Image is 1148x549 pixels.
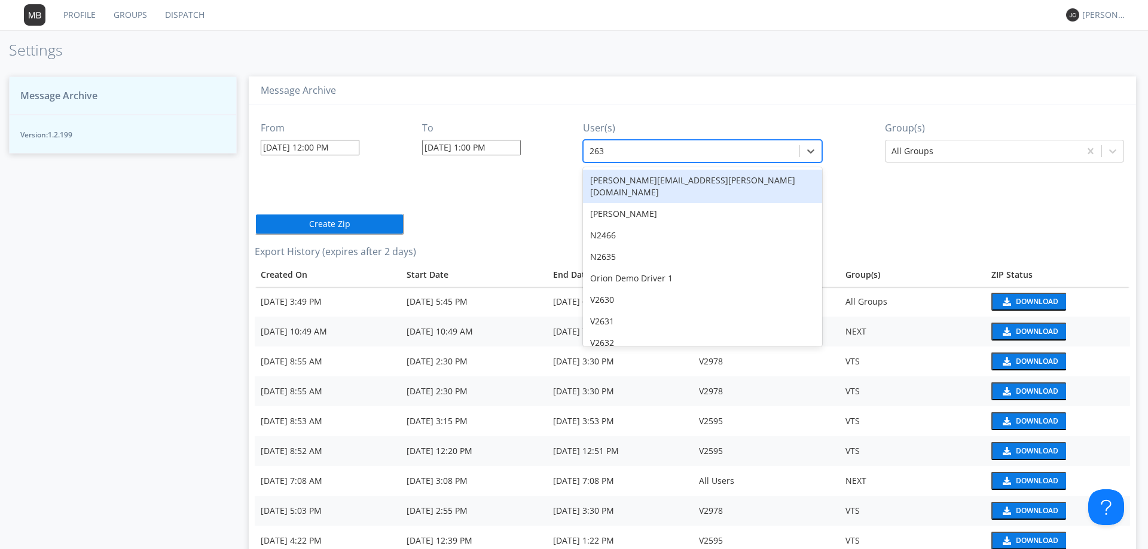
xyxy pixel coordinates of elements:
div: [DATE] 4:22 PM [261,535,395,547]
div: V2978 [699,355,833,367]
div: [DATE] 7:08 PM [553,475,687,487]
div: [DATE] 8:52 AM [261,445,395,457]
div: VTS [845,535,979,547]
div: [DATE] 2:30 PM [407,355,541,367]
div: Download [1016,298,1058,305]
div: [DATE] 3:15 PM [407,415,541,427]
div: [DATE] 8:55 AM [261,385,395,397]
div: Orion Demo Driver 1 [583,268,822,289]
div: [DATE] 8:55 AM [261,355,395,367]
th: Toggle SortBy [255,263,401,287]
div: [DATE] 3:30 PM [553,505,687,517]
div: [DATE] 2:55 PM [407,505,541,517]
div: V2632 [583,332,822,354]
button: Download [991,502,1066,520]
img: download media button [1001,327,1011,336]
div: [DATE] 12:51 PM [553,445,687,457]
button: Download [991,323,1066,341]
div: V2978 [699,505,833,517]
div: [DATE] 8:53 AM [261,415,395,427]
a: download media buttonDownload [991,412,1124,430]
img: 373638.png [1066,8,1079,22]
span: Message Archive [20,89,97,103]
img: download media button [1001,507,1011,515]
img: download media button [1001,297,1011,306]
div: [DATE] 3:30 PM [553,385,687,397]
div: VTS [845,355,979,367]
div: [DATE] 7:49 PM [553,326,687,338]
div: V2595 [699,535,833,547]
div: [DATE] 6:45 PM [553,296,687,308]
div: [PERSON_NAME][EMAIL_ADDRESS][PERSON_NAME][DOMAIN_NAME] [583,170,822,203]
a: download media buttonDownload [991,502,1124,520]
div: [PERSON_NAME] [583,203,822,225]
a: download media buttonDownload [991,352,1124,370]
div: Download [1016,358,1058,365]
div: N2466 [583,225,822,246]
th: Toggle SortBy [547,263,693,287]
div: [DATE] 10:49 AM [261,326,395,338]
div: V2631 [583,311,822,332]
h3: To [422,123,521,134]
div: Download [1016,447,1058,455]
div: Download [1016,507,1058,514]
div: VTS [845,445,979,457]
div: V2595 [699,445,833,457]
button: Download [991,472,1066,490]
div: [DATE] 2:30 PM [407,385,541,397]
div: VTS [845,385,979,397]
h3: Message Archive [261,85,1124,96]
div: [DATE] 7:08 AM [261,475,395,487]
div: VTS [845,505,979,517]
a: download media buttonDownload [991,442,1124,460]
div: [DATE] 3:08 PM [407,475,541,487]
h3: User(s) [583,123,822,134]
h3: Group(s) [885,123,1124,134]
a: download media buttonDownload [991,472,1124,490]
div: N2635 [583,246,822,268]
button: Create Zip [255,213,404,235]
img: download media button [1001,536,1011,545]
button: Message Archive [9,76,237,115]
div: NEXT [845,475,979,487]
a: download media buttonDownload [991,323,1124,341]
img: download media button [1001,387,1011,395]
div: Download [1016,537,1058,544]
div: [DATE] 3:49 PM [261,296,395,308]
div: All Groups [845,296,979,308]
button: Download [991,412,1066,430]
div: Download [1016,328,1058,335]
img: download media button [1001,477,1011,485]
th: Toggle SortBy [401,263,546,287]
img: download media button [1001,417,1011,425]
div: VTS [845,415,979,427]
button: Download [991,442,1066,460]
button: Version:1.2.199 [9,115,237,154]
iframe: Toggle Customer Support [1088,489,1124,525]
div: V2595 [699,415,833,427]
img: download media button [1001,357,1011,366]
button: Download [991,382,1066,400]
div: V2630 [583,289,822,311]
h3: From [261,123,359,134]
a: download media buttonDownload [991,382,1124,400]
th: Group(s) [839,263,985,287]
div: [DATE] 12:20 PM [407,445,541,457]
h3: Export History (expires after 2 days) [255,247,1130,257]
div: [PERSON_NAME] * [1082,9,1127,21]
div: V2978 [699,385,833,397]
th: Toggle SortBy [985,263,1130,287]
img: 373638.png [24,4,45,26]
div: [DATE] 10:49 AM [407,326,541,338]
span: Version: 1.2.199 [20,130,225,140]
button: Download [991,293,1066,311]
div: All Users [699,475,833,487]
div: [DATE] 5:45 PM [407,296,541,308]
div: NEXT [845,326,979,338]
div: [DATE] 1:22 PM [553,535,687,547]
div: [DATE] 5:03 PM [261,505,395,517]
a: download media buttonDownload [991,293,1124,311]
img: download media button [1001,447,1011,455]
div: [DATE] 3:30 PM [553,355,687,367]
div: [DATE] 12:39 PM [407,535,541,547]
